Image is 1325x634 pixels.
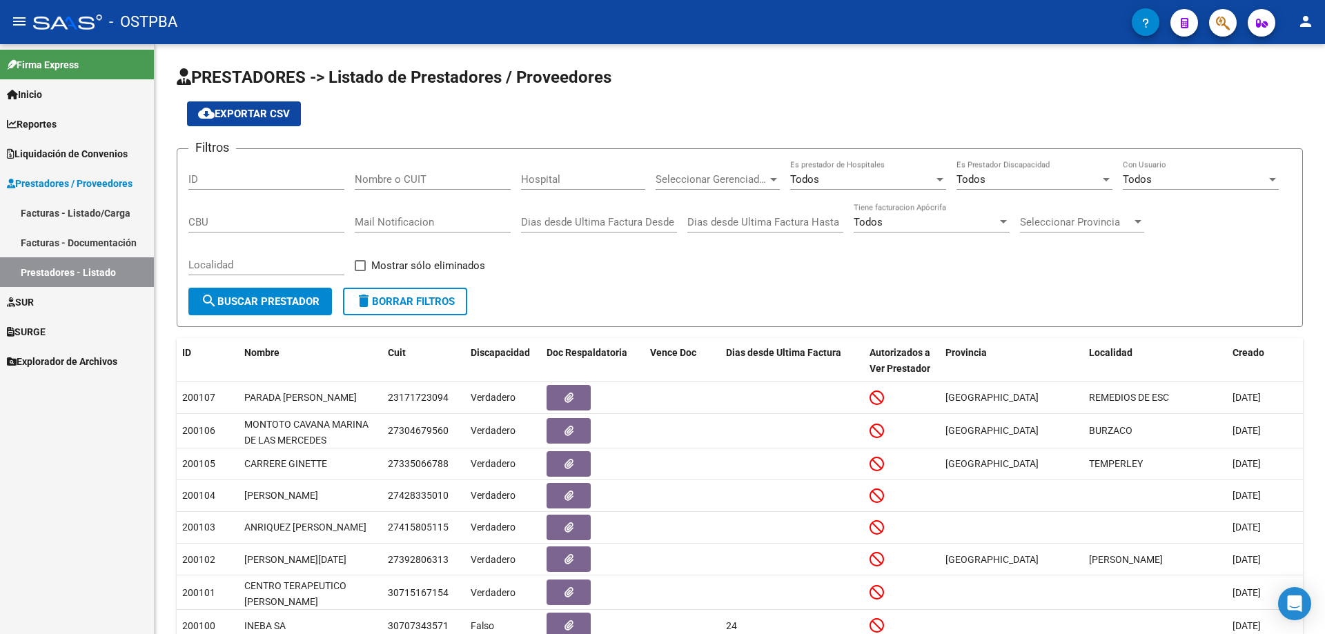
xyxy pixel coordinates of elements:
[244,618,377,634] div: INEBA SA
[201,295,320,308] span: Buscar Prestador
[547,347,627,358] span: Doc Respaldatoria
[244,578,377,607] div: CENTRO TERAPEUTICO [PERSON_NAME]
[7,87,42,102] span: Inicio
[188,138,236,157] h3: Filtros
[1233,425,1261,436] span: [DATE]
[244,347,279,358] span: Nombre
[388,488,449,504] div: 27428335010
[1020,216,1132,228] span: Seleccionar Provincia
[1233,522,1261,533] span: [DATE]
[940,338,1083,384] datatable-header-cell: Provincia
[177,68,611,87] span: PRESTADORES -> Listado de Prestadores / Proveedores
[1297,13,1314,30] mat-icon: person
[7,117,57,132] span: Reportes
[388,552,449,568] div: 27392806313
[945,392,1039,403] span: [GEOGRAPHIC_DATA]
[1123,173,1152,186] span: Todos
[1233,490,1261,501] span: [DATE]
[7,57,79,72] span: Firma Express
[198,108,290,120] span: Exportar CSV
[471,425,516,436] span: Verdadero
[541,338,645,384] datatable-header-cell: Doc Respaldatoria
[388,519,449,535] div: 27415805115
[1233,620,1261,631] span: [DATE]
[945,425,1039,436] span: [GEOGRAPHIC_DATA]
[471,554,516,565] span: Verdadero
[1089,425,1132,436] span: BURZACO
[244,552,377,568] div: [PERSON_NAME][DATE]
[1233,458,1261,469] span: [DATE]
[244,456,377,472] div: CARRERE GINETTE
[371,257,485,274] span: Mostrar sólo eliminados
[471,490,516,501] span: Verdadero
[1227,338,1303,384] datatable-header-cell: Creado
[1233,554,1261,565] span: [DATE]
[382,338,465,384] datatable-header-cell: Cuit
[1089,392,1169,403] span: REMEDIOS DE ESC
[188,288,332,315] button: Buscar Prestador
[388,390,449,406] div: 23171723094
[7,176,132,191] span: Prestadores / Proveedores
[645,338,720,384] datatable-header-cell: Vence Doc
[1089,347,1132,358] span: Localidad
[182,587,215,598] span: 200101
[355,293,372,309] mat-icon: delete
[945,458,1039,469] span: [GEOGRAPHIC_DATA]
[388,456,449,472] div: 27335066788
[198,105,215,121] mat-icon: cloud_download
[11,13,28,30] mat-icon: menu
[244,488,377,504] div: [PERSON_NAME]
[7,324,46,339] span: SURGE
[1089,458,1143,469] span: TEMPERLEY
[471,347,530,358] span: Discapacidad
[182,392,215,403] span: 200107
[187,101,301,126] button: Exportar CSV
[1233,587,1261,598] span: [DATE]
[239,338,382,384] datatable-header-cell: Nombre
[7,146,128,161] span: Liquidación de Convenios
[656,173,767,186] span: Seleccionar Gerenciador
[471,392,516,403] span: Verdadero
[244,390,377,406] div: PARADA [PERSON_NAME]
[177,338,239,384] datatable-header-cell: ID
[471,620,494,631] span: Falso
[471,522,516,533] span: Verdadero
[182,347,191,358] span: ID
[7,295,34,310] span: SUR
[244,417,377,446] div: MONTOTO CAVANA MARINA DE LAS MERCEDES
[182,620,215,631] span: 200100
[388,347,406,358] span: Cuit
[864,338,940,384] datatable-header-cell: Autorizados a Ver Prestador
[355,295,455,308] span: Borrar Filtros
[343,288,467,315] button: Borrar Filtros
[650,347,696,358] span: Vence Doc
[870,347,930,374] span: Autorizados a Ver Prestador
[790,173,819,186] span: Todos
[388,585,449,601] div: 30715167154
[182,425,215,436] span: 200106
[726,620,737,631] span: 24
[1278,587,1311,620] div: Open Intercom Messenger
[726,347,841,358] span: Dias desde Ultima Factura
[1089,554,1163,565] span: [PERSON_NAME]
[182,554,215,565] span: 200102
[244,519,377,535] div: ANRIQUEZ [PERSON_NAME]
[465,338,541,384] datatable-header-cell: Discapacidad
[388,618,449,634] div: 30707343571
[720,338,864,384] datatable-header-cell: Dias desde Ultima Factura
[945,347,987,358] span: Provincia
[182,522,215,533] span: 200103
[7,354,117,369] span: Explorador de Archivos
[945,554,1039,565] span: [GEOGRAPHIC_DATA]
[471,458,516,469] span: Verdadero
[109,7,177,37] span: - OSTPBA
[1233,347,1264,358] span: Creado
[1083,338,1227,384] datatable-header-cell: Localidad
[854,216,883,228] span: Todos
[471,587,516,598] span: Verdadero
[388,423,449,439] div: 27304679560
[1233,392,1261,403] span: [DATE]
[956,173,985,186] span: Todos
[182,490,215,501] span: 200104
[182,458,215,469] span: 200105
